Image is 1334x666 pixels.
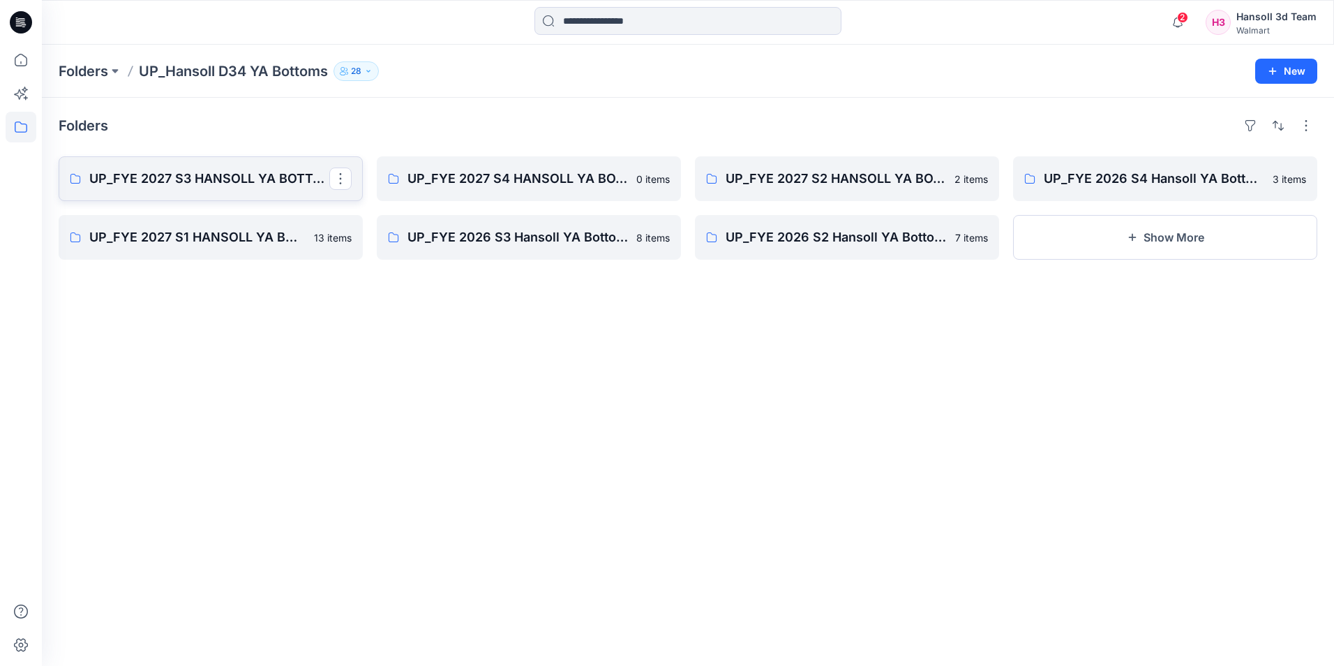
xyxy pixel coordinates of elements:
[59,117,108,134] h4: Folders
[726,169,946,188] p: UP_FYE 2027 S2 HANSOLL YA BOTTOMS
[1236,8,1317,25] div: Hansoll 3d Team
[695,156,999,201] a: UP_FYE 2027 S2 HANSOLL YA BOTTOMS2 items
[407,169,628,188] p: UP_FYE 2027 S4 HANSOLL YA BOTTOMS
[636,230,670,245] p: 8 items
[407,228,628,247] p: UP_FYE 2026 S3 Hansoll YA Bottoms
[377,156,681,201] a: UP_FYE 2027 S4 HANSOLL YA BOTTOMS0 items
[1255,59,1317,84] button: New
[1044,169,1264,188] p: UP_FYE 2026 S4 Hansoll YA Bottoms
[139,61,328,81] p: UP_Hansoll D34 YA Bottoms
[1206,10,1231,35] div: H3
[636,172,670,186] p: 0 items
[59,156,363,201] a: UP_FYE 2027 S3 HANSOLL YA BOTTOMS
[955,230,988,245] p: 7 items
[1236,25,1317,36] div: Walmart
[377,215,681,260] a: UP_FYE 2026 S3 Hansoll YA Bottoms8 items
[695,215,999,260] a: UP_FYE 2026 S2 Hansoll YA Bottoms7 items
[89,228,306,247] p: UP_FYE 2027 S1 HANSOLL YA BOTTOMS
[59,215,363,260] a: UP_FYE 2027 S1 HANSOLL YA BOTTOMS13 items
[1273,172,1306,186] p: 3 items
[351,64,361,79] p: 28
[314,230,352,245] p: 13 items
[333,61,379,81] button: 28
[726,228,947,247] p: UP_FYE 2026 S2 Hansoll YA Bottoms
[89,169,329,188] p: UP_FYE 2027 S3 HANSOLL YA BOTTOMS
[1013,156,1317,201] a: UP_FYE 2026 S4 Hansoll YA Bottoms3 items
[59,61,108,81] a: Folders
[1013,215,1317,260] button: Show More
[1177,12,1188,23] span: 2
[954,172,988,186] p: 2 items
